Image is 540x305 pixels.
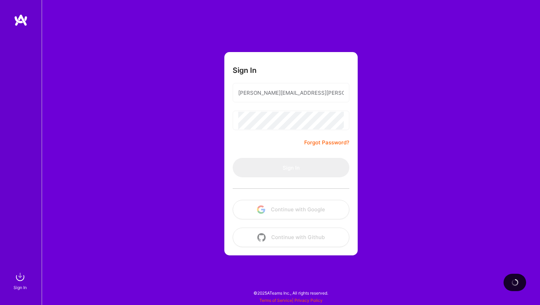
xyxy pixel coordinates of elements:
a: sign inSign In [15,270,27,291]
img: loading [511,278,519,287]
button: Continue with Google [233,200,349,219]
input: Email... [238,84,344,102]
a: Forgot Password? [304,138,349,147]
div: © 2025 ATeams Inc., All rights reserved. [42,284,540,302]
h3: Sign In [233,66,257,75]
img: logo [14,14,28,26]
button: Continue with Github [233,228,349,247]
img: icon [257,233,266,242]
img: icon [257,205,265,214]
div: Sign In [14,284,27,291]
a: Terms of Service [259,298,292,303]
span: | [259,298,323,303]
a: Privacy Policy [294,298,323,303]
img: sign in [13,270,27,284]
button: Sign In [233,158,349,177]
